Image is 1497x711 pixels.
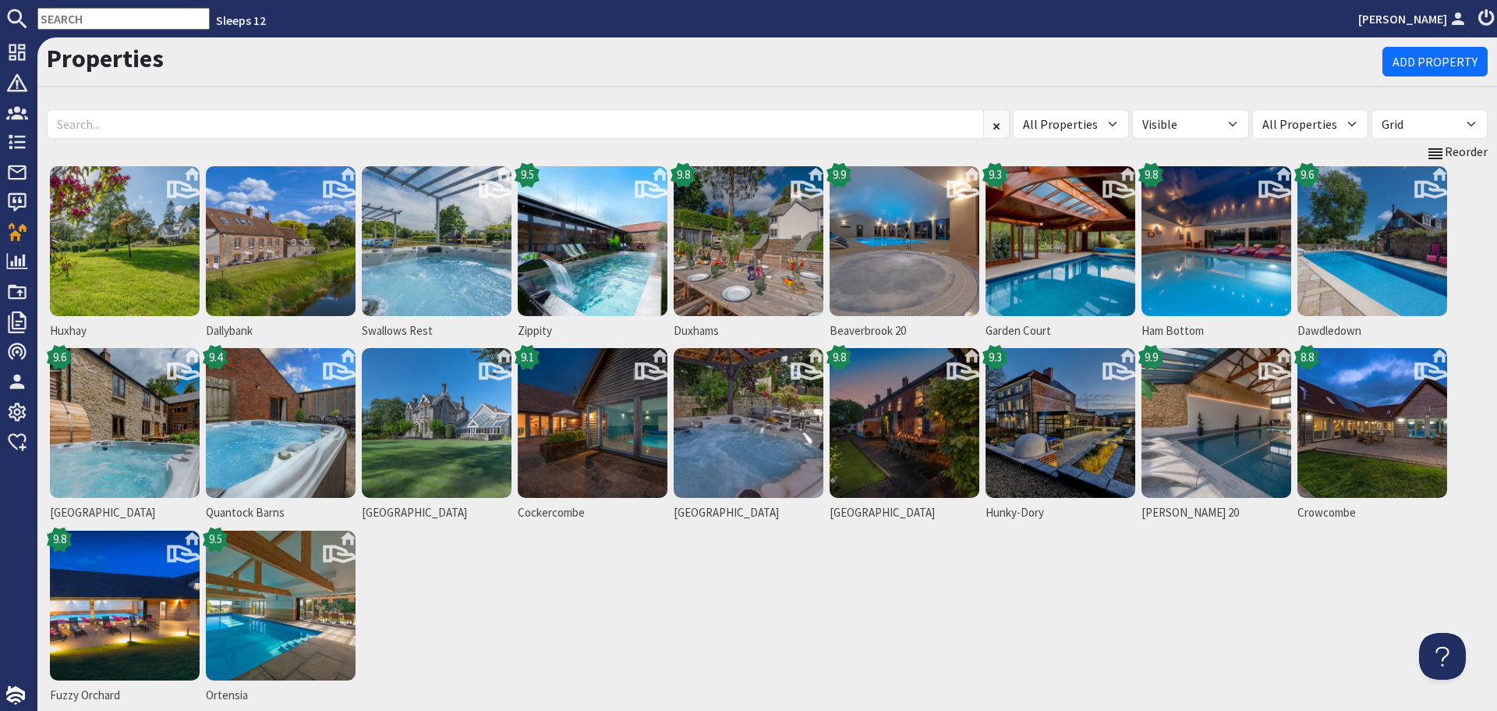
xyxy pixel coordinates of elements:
[47,109,984,139] input: Search...
[1145,349,1158,367] span: 9.9
[986,348,1135,498] img: Hunky-Dory's icon
[674,166,823,316] img: Duxhams's icon
[1294,163,1450,346] a: Dawdledown9.6
[216,12,266,28] a: Sleeps 12
[50,687,200,705] span: Fuzzy Orchard
[209,349,222,367] span: 9.4
[1297,348,1447,498] img: Crowcombe's icon
[1141,504,1291,522] span: [PERSON_NAME] 20
[826,345,982,528] a: [GEOGRAPHIC_DATA]9.8
[206,348,356,498] img: Quantock Barns's icon
[1297,322,1447,340] span: Dawdledown
[362,504,511,522] span: [GEOGRAPHIC_DATA]
[674,322,823,340] span: Duxhams
[989,166,1002,184] span: 9.3
[47,43,164,74] a: Properties
[518,166,667,316] img: Zippity's icon
[362,166,511,316] img: Swallows Rest's icon
[518,348,667,498] img: Cockercombe's icon
[359,163,515,346] a: Swallows Rest
[1358,9,1469,28] a: [PERSON_NAME]
[37,8,210,30] input: SEARCH
[986,166,1135,316] img: Garden Court's icon
[1138,163,1294,346] a: Ham Bottom9.8
[830,504,979,522] span: [GEOGRAPHIC_DATA]
[203,163,359,346] a: Dallybank
[53,531,66,549] span: 9.8
[1419,633,1466,680] iframe: Toggle Customer Support
[50,166,200,316] img: Huxhay's icon
[1301,166,1314,184] span: 9.6
[1297,166,1447,316] img: Dawdledown's icon
[209,531,222,549] span: 9.5
[830,166,979,316] img: Beaverbrook 20's icon
[362,322,511,340] span: Swallows Rest
[986,322,1135,340] span: Garden Court
[53,349,66,367] span: 9.6
[833,349,846,367] span: 9.8
[206,687,356,705] span: Ortensia
[47,163,203,346] a: Huxhay
[826,163,982,346] a: Beaverbrook 209.9
[518,504,667,522] span: Cockercombe
[1301,349,1314,367] span: 8.8
[1138,345,1294,528] a: [PERSON_NAME] 209.9
[206,322,356,340] span: Dallybank
[521,166,534,184] span: 9.5
[362,348,511,498] img: Cowslip Manor's icon
[982,163,1138,346] a: Garden Court9.3
[521,349,534,367] span: 9.1
[1382,47,1488,76] a: Add Property
[6,686,25,705] img: staytech_i_w-64f4e8e9ee0a9c174fd5317b4b171b261742d2d393467e5bdba4413f4f884c10.svg
[518,322,667,340] span: Zippity
[1294,345,1450,528] a: Crowcombe8.8
[1297,504,1447,522] span: Crowcombe
[515,163,671,346] a: Zippity9.5
[830,348,979,498] img: Riverside's icon
[1141,348,1291,498] img: Churchill 20's icon
[47,345,203,528] a: [GEOGRAPHIC_DATA]9.6
[206,531,356,681] img: Ortensia's icon
[203,528,359,710] a: Ortensia9.5
[206,166,356,316] img: Dallybank's icon
[833,166,846,184] span: 9.9
[1145,166,1158,184] span: 9.8
[830,322,979,340] span: Beaverbrook 20
[515,345,671,528] a: Cockercombe9.1
[671,345,826,528] a: [GEOGRAPHIC_DATA]
[1141,322,1291,340] span: Ham Bottom
[1426,142,1488,162] a: Reorder
[206,504,356,522] span: Quantock Barns
[982,345,1138,528] a: Hunky-Dory9.3
[50,531,200,681] img: Fuzzy Orchard's icon
[50,322,200,340] span: Huxhay
[359,345,515,528] a: [GEOGRAPHIC_DATA]
[674,504,823,522] span: [GEOGRAPHIC_DATA]
[674,348,823,498] img: Lively Lodge's icon
[671,163,826,346] a: Duxhams9.8
[50,348,200,498] img: Otterhead House's icon
[47,528,203,710] a: Fuzzy Orchard9.8
[677,166,690,184] span: 9.8
[986,504,1135,522] span: Hunky-Dory
[989,349,1002,367] span: 9.3
[1141,166,1291,316] img: Ham Bottom's icon
[50,504,200,522] span: [GEOGRAPHIC_DATA]
[203,345,359,528] a: Quantock Barns9.4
